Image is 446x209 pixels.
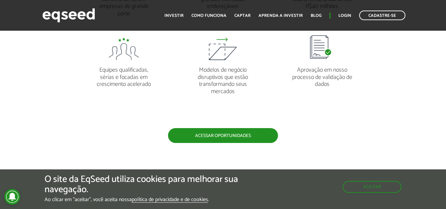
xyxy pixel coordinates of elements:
[338,14,351,18] a: Login
[291,60,353,88] p: Aprovação em nosso processo de validação de dados
[93,60,155,88] p: Equipes qualificadas, sérias e focadas em crescimento acelerado
[42,7,95,24] img: EqSeed
[311,14,322,18] a: Blog
[168,128,278,143] a: Acessar oportunidades
[45,174,258,195] h5: O site da EqSeed utiliza cookies para melhorar sua navegação.
[234,14,251,18] a: Captar
[192,60,254,95] p: Modelos de negócio disruptivos que estão transformando seus mercados
[191,14,226,18] a: Como funciona
[258,14,303,18] a: Aprenda a investir
[45,196,258,203] p: Ao clicar em "aceitar", você aceita nossa .
[343,181,401,193] button: Aceitar
[164,14,184,18] a: Investir
[132,197,208,203] a: política de privacidade e de cookies
[359,11,405,20] a: Cadastre-se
